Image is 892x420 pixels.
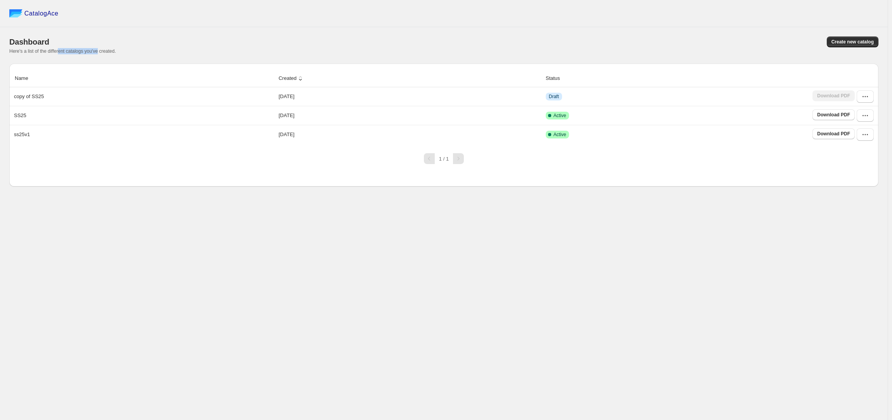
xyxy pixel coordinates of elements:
span: 1 / 1 [439,156,449,162]
button: Name [14,71,37,86]
p: copy of SS25 [14,93,44,100]
button: Create new catalog [827,36,878,47]
td: [DATE] [276,106,543,125]
p: ss25v1 [14,131,30,138]
td: [DATE] [276,125,543,144]
p: SS25 [14,112,26,119]
button: Created [278,71,305,86]
span: Dashboard [9,38,49,46]
span: Draft [549,93,559,100]
button: Status [545,71,569,86]
a: Download PDF [812,128,855,139]
img: catalog ace [9,9,23,17]
td: [DATE] [276,87,543,106]
span: Here's a list of the different catalogs you've created. [9,48,116,54]
span: Active [554,131,566,138]
span: Download PDF [817,131,850,137]
a: Download PDF [812,109,855,120]
span: Active [554,112,566,119]
span: Download PDF [817,112,850,118]
span: Create new catalog [831,39,874,45]
span: CatalogAce [24,10,59,17]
